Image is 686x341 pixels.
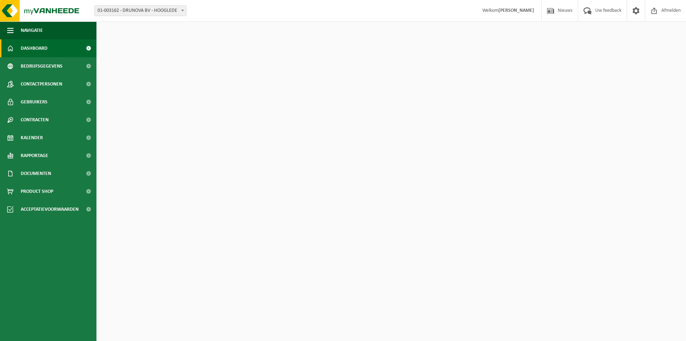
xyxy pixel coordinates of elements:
[21,111,49,129] span: Contracten
[21,147,48,165] span: Rapportage
[21,182,53,200] span: Product Shop
[21,57,63,75] span: Bedrijfsgegevens
[21,21,43,39] span: Navigatie
[21,39,48,57] span: Dashboard
[95,6,186,16] span: 01-003162 - DRUNOVA BV - HOOGLEDE
[498,8,534,13] strong: [PERSON_NAME]
[21,165,51,182] span: Documenten
[21,75,62,93] span: Contactpersonen
[94,5,187,16] span: 01-003162 - DRUNOVA BV - HOOGLEDE
[21,93,48,111] span: Gebruikers
[21,129,43,147] span: Kalender
[21,200,79,218] span: Acceptatievoorwaarden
